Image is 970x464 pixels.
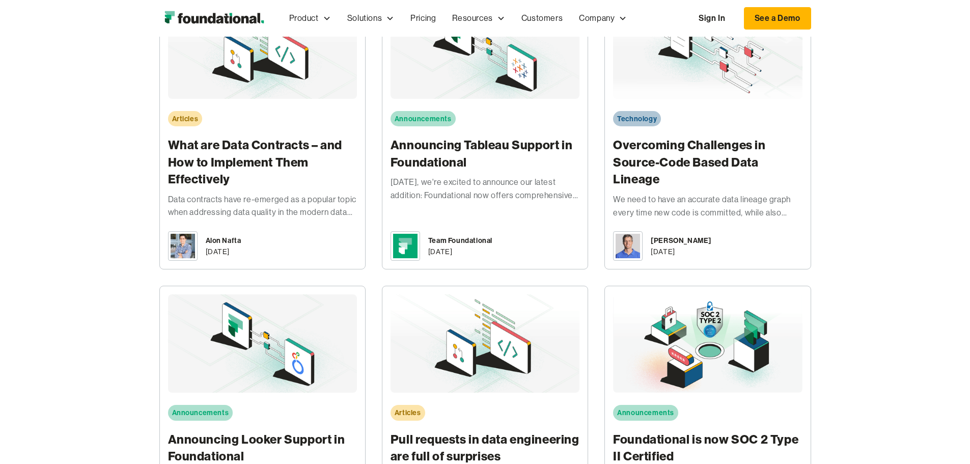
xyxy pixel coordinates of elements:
a: home [159,8,269,29]
div: Articles [395,407,421,418]
div: Technology [617,113,657,124]
div: Announcements [395,113,452,124]
a: Pricing [402,2,444,35]
div: We need to have an accurate data lineage graph every time new code is committed, while also under... [613,193,802,219]
div: Solutions [347,12,382,25]
iframe: Chat Widget [787,346,970,464]
div: Solutions [339,2,402,35]
div: Product [289,12,319,25]
div: Announcements [617,407,674,418]
div: Product [281,2,339,35]
div: Company [579,12,615,25]
div: Team Foundational [428,235,492,246]
img: Foundational Logo [159,8,269,29]
div: [DATE] [206,246,230,257]
div: Articles [172,113,199,124]
div: [DATE] [428,246,453,257]
div: Company [571,2,635,35]
a: See a Demo [744,7,811,30]
div: [DATE], we're excited to announce our latest addition: Foundational now offers comprehensive supp... [391,176,579,202]
h3: What ​​are Data Contracts – and How to Implement Them Effectively [168,137,357,188]
div: [PERSON_NAME] [651,235,711,246]
div: Data contracts have re-emerged as a popular topic when addressing data quality in the modern data... [168,193,357,219]
div: [DATE] [651,246,675,257]
a: Sign In [688,8,735,29]
div: Resources [452,12,492,25]
div: Announcements [172,407,229,418]
div: Resources [444,2,513,35]
a: Customers [513,2,571,35]
h3: Announcing Tableau Support in Foundational [391,137,579,171]
h3: Overcoming Challenges in Source-Code Based Data Lineage [613,137,802,188]
div: Alon Nafta [206,235,241,246]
